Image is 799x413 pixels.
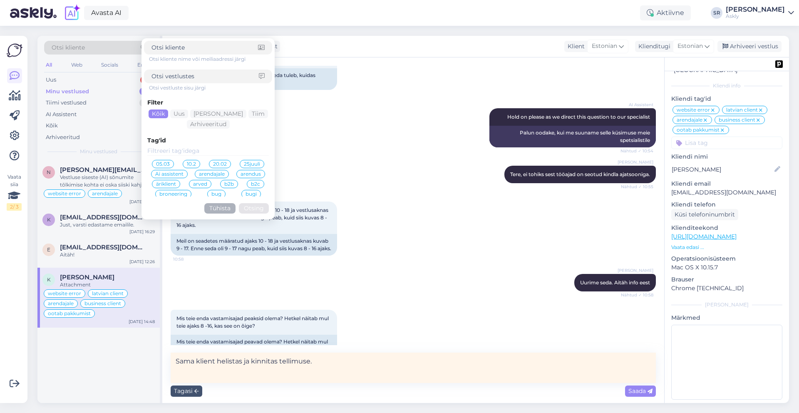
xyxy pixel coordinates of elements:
[60,281,155,289] div: Attachment
[46,133,80,142] div: Arhiveeritud
[580,279,650,286] span: Uurime seda. Aitäh info eest
[99,60,120,70] div: Socials
[7,42,22,58] img: Askly Logo
[136,60,153,70] div: Email
[80,148,117,155] span: Minu vestlused
[671,284,782,293] p: Chrome [TECHNICAL_ID]
[156,162,170,167] span: 05.03
[621,184,653,190] span: Nähtud ✓ 10:55
[671,209,738,220] div: Küsi telefoninumbrit
[717,41,782,52] div: Arhiveeri vestlus
[677,42,703,51] span: Estonian
[60,221,155,229] div: Just, varsti edastame emailile.
[92,291,124,296] span: latvian client
[628,387,653,395] span: Saada
[726,6,794,20] a: [PERSON_NAME]Askly
[151,43,258,52] input: Otsi kliente
[640,5,691,20] div: Aktiivne
[671,137,782,149] input: Lisa tag
[711,7,722,19] div: SR
[671,275,782,284] p: Brauser
[149,109,168,118] div: Kõik
[719,117,755,122] span: business client
[60,166,146,174] span: nelly.vahtramaa@bustruckparts.com
[592,42,617,51] span: Estonian
[635,42,670,51] div: Klienditugi
[155,172,184,177] span: Ai assistent
[621,292,653,298] span: Nähtud ✓ 10:58
[52,43,85,52] span: Otsi kliente
[60,174,155,189] div: Vestluse siseste (AI) sõnumite tõlkimise kohta ei oska siiski kahjuks täpset hinnangut anda milla...
[92,191,118,196] span: arendajale
[671,152,782,161] p: Kliendi nimi
[671,82,782,90] div: Kliendi info
[46,76,56,84] div: Uus
[510,171,650,177] span: Tere, ei tohiks sest tööajad on seotud kindla ajatsooniga.
[129,199,155,205] div: [DATE] 16:36
[129,318,155,325] div: [DATE] 14:48
[171,353,656,383] textarea: Sama klient helistas ja kinnitas tellimuse.
[159,192,187,197] span: broneering
[47,169,51,175] span: n
[48,301,74,306] span: arendajale
[671,188,782,197] p: [EMAIL_ADDRESS][DOMAIN_NAME]
[564,42,585,51] div: Klient
[671,200,782,209] p: Kliendi telefon
[671,224,782,232] p: Klienditeekond
[60,214,146,221] span: katariina@huppa.eu
[48,191,81,196] span: website error
[84,6,129,20] a: Avasta AI
[618,159,653,165] span: [PERSON_NAME]
[671,313,782,322] p: Märkmed
[46,99,87,107] div: Tiimi vestlused
[47,216,51,223] span: k
[672,165,773,174] input: Lisa nimi
[507,114,650,120] span: Hold on please as we direct this question to our specialist
[47,246,50,253] span: e
[671,233,737,240] a: [URL][DOMAIN_NAME]
[671,244,782,251] p: Vaata edasi ...
[176,315,330,329] span: Mis teie enda vastamisajad peaksid olema? Hetkel näitab mul teie ajaks 8 -16, kas see on õige?
[171,386,202,397] div: Tagasi
[46,87,89,96] div: Minu vestlused
[677,107,710,112] span: website error
[139,87,151,96] div: 4
[149,55,272,63] div: Otsi kliente nime või meiliaadressi järgi
[140,76,151,84] div: 5
[7,203,22,211] div: 2 / 3
[147,98,269,107] div: Filter
[671,301,782,309] div: [PERSON_NAME]
[60,244,146,251] span: epood@brain-games.com
[671,95,782,103] p: Kliendi tag'id
[151,72,259,81] input: Otsi vestlustes
[726,107,758,112] span: latvian client
[671,263,782,272] p: Mac OS X 10.15.7
[726,6,785,13] div: [PERSON_NAME]
[69,60,84,70] div: Web
[84,301,121,306] span: business client
[775,60,783,68] img: pd
[726,13,785,20] div: Askly
[489,126,656,147] div: Palun oodake, kui me suuname selle küsimuse meie spetsialistile
[147,147,269,156] input: Filtreeri tag'idega
[63,4,81,22] img: explore-ai
[171,234,337,256] div: Meil on seadetes määratud ajaks 10 - 18 ja vestlusaknas kuvab 9 - 17. Enne seda oli 9 - 17 nagu p...
[44,60,54,70] div: All
[60,274,114,281] span: Kairi Aadli
[46,110,77,119] div: AI Assistent
[171,335,337,356] div: Mis teie enda vastamisajad peavad olema? Hetkel näitab mul teie ajaks 8 -16, kas see on õige?
[139,99,151,107] div: 4
[618,267,653,274] span: [PERSON_NAME]
[622,102,653,108] span: AI Assistent
[46,122,58,130] div: Kõik
[671,179,782,188] p: Kliendi email
[149,84,272,92] div: Otsi vestluste sisu järgi
[7,173,22,211] div: Vaata siia
[48,311,91,316] span: ootab pakkumist
[48,291,81,296] span: website error
[129,259,155,265] div: [DATE] 12:26
[129,229,155,235] div: [DATE] 16:29
[677,127,720,132] span: ootab pakkumist
[671,254,782,263] p: Operatsioonisüsteem
[173,256,204,262] span: 10:58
